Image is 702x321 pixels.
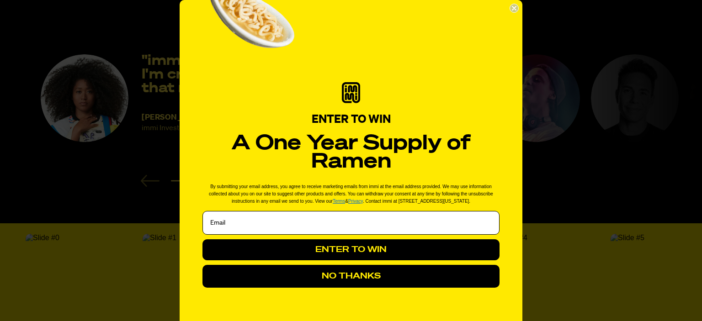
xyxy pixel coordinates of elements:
button: NO THANKS [202,265,500,288]
button: Close dialog [510,4,519,13]
span: ENTER TO WIN [312,114,391,126]
button: ENTER TO WIN [202,239,500,260]
span: By submitting your email address, you agree to receive marketing emails from immi at the email ad... [209,184,493,204]
strong: A One Year Supply of Ramen [232,133,471,172]
input: Email [202,211,500,235]
a: Privacy [348,199,363,204]
img: immi [342,82,360,103]
a: Terms [333,199,345,204]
